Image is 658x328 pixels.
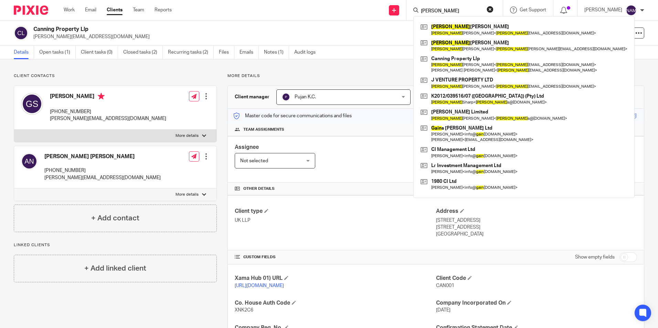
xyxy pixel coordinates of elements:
p: [GEOGRAPHIC_DATA] [436,231,637,238]
span: Pujan K.C. [295,95,316,99]
span: Other details [243,186,275,192]
label: Show empty fields [575,254,615,261]
h4: Xama Hub 01) URL [235,275,436,282]
a: Clients [107,7,123,13]
a: Notes (1) [264,46,289,59]
p: [STREET_ADDRESS] [436,217,637,224]
span: CAN001 [436,283,454,288]
a: Work [64,7,75,13]
img: Pixie [14,6,48,15]
p: Linked clients [14,242,217,248]
a: Files [219,46,234,59]
a: Details [14,46,34,59]
p: [PERSON_NAME][EMAIL_ADDRESS][DOMAIN_NAME] [44,174,161,181]
p: [PERSON_NAME][EMAIL_ADDRESS][DOMAIN_NAME] [33,33,551,40]
span: [DATE] [436,308,450,313]
h4: Co. House Auth Code [235,299,436,307]
a: Recurring tasks (2) [168,46,214,59]
p: More details [227,73,644,79]
a: Email [85,7,96,13]
p: [PHONE_NUMBER] [50,108,166,115]
input: Search [420,8,482,14]
h4: [PERSON_NAME] [PERSON_NAME] [44,153,161,160]
h4: Client Code [436,275,637,282]
p: [PHONE_NUMBER] [44,167,161,174]
p: Master code for secure communications and files [233,112,352,119]
a: Open tasks (1) [39,46,76,59]
h4: Address [436,208,637,215]
h4: + Add linked client [84,263,146,274]
h4: Client type [235,208,436,215]
a: Client tasks (0) [81,46,118,59]
p: More details [176,192,199,197]
p: More details [176,133,199,139]
img: svg%3E [282,93,290,101]
a: Team [133,7,144,13]
button: Clear [487,6,493,13]
a: Emails [240,46,259,59]
a: [URL][DOMAIN_NAME] [235,283,284,288]
p: [STREET_ADDRESS] [436,224,637,231]
h4: + Add contact [91,213,139,223]
a: Audit logs [294,46,321,59]
p: [PERSON_NAME] [584,7,622,13]
h4: CUSTOM FIELDS [235,254,436,260]
h4: Company Incorporated On [436,299,637,307]
img: svg%3E [14,26,28,40]
span: XNK2C6 [235,308,253,313]
img: svg%3E [21,153,38,170]
a: Reports [155,7,172,13]
a: Closed tasks (2) [123,46,163,59]
i: Primary [98,93,105,100]
h2: Canning Property Llp [33,26,447,33]
span: Get Support [520,8,546,12]
span: Assignee [235,144,259,150]
img: svg%3E [626,5,637,16]
p: Client contacts [14,73,217,79]
h3: Client manager [235,94,269,100]
span: Not selected [240,158,268,163]
img: svg%3E [21,93,43,115]
p: [PERSON_NAME][EMAIL_ADDRESS][DOMAIN_NAME] [50,115,166,122]
span: Team assignments [243,127,284,132]
p: UK LLP [235,217,436,224]
h4: [PERSON_NAME] [50,93,166,101]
